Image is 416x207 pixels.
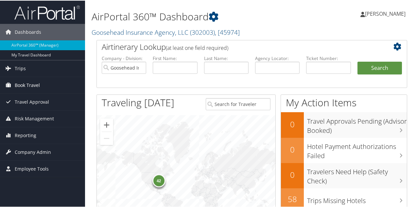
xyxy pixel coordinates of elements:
[204,54,249,61] label: Last Name:
[15,93,49,110] span: Travel Approval
[307,138,407,160] h3: Hotel Payment Authorizations Failed
[102,54,146,61] label: Company - Division:
[15,143,51,160] span: Company Admin
[15,23,41,40] span: Dashboards
[92,9,305,23] h1: AirPortal 360™ Dashboard
[152,174,165,187] div: 42
[255,54,300,61] label: Agency Locator:
[365,10,406,17] span: [PERSON_NAME]
[100,131,113,144] button: Zoom out
[15,110,54,126] span: Risk Management
[102,41,376,52] h2: Airtinerary Lookup
[281,118,304,129] h2: 0
[15,127,36,143] span: Reporting
[190,27,215,36] span: ( 302003 )
[281,193,304,204] h2: 58
[102,95,174,109] h1: Traveling [DATE]
[281,143,304,155] h2: 0
[92,27,240,36] a: Goosehead Insurance Agency, LLC
[166,44,228,51] span: (at least one field required)
[307,163,407,185] h3: Travelers Need Help (Safety Check)
[281,169,304,180] h2: 0
[357,61,402,74] button: Search
[306,54,351,61] label: Ticket Number:
[15,160,49,176] span: Employee Tools
[153,54,197,61] label: First Name:
[281,162,407,188] a: 0Travelers Need Help (Safety Check)
[281,112,407,137] a: 0Travel Approvals Pending (Advisor Booked)
[14,4,80,20] img: airportal-logo.png
[15,60,26,76] span: Trips
[281,137,407,162] a: 0Hotel Payment Authorizations Failed
[360,3,412,23] a: [PERSON_NAME]
[206,97,270,110] input: Search for Traveler
[215,27,240,36] span: , [ 45974 ]
[15,76,40,93] span: Book Travel
[307,113,407,135] h3: Travel Approvals Pending (Advisor Booked)
[281,95,407,109] h1: My Action Items
[307,192,407,205] h3: Trips Missing Hotels
[100,118,113,131] button: Zoom in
